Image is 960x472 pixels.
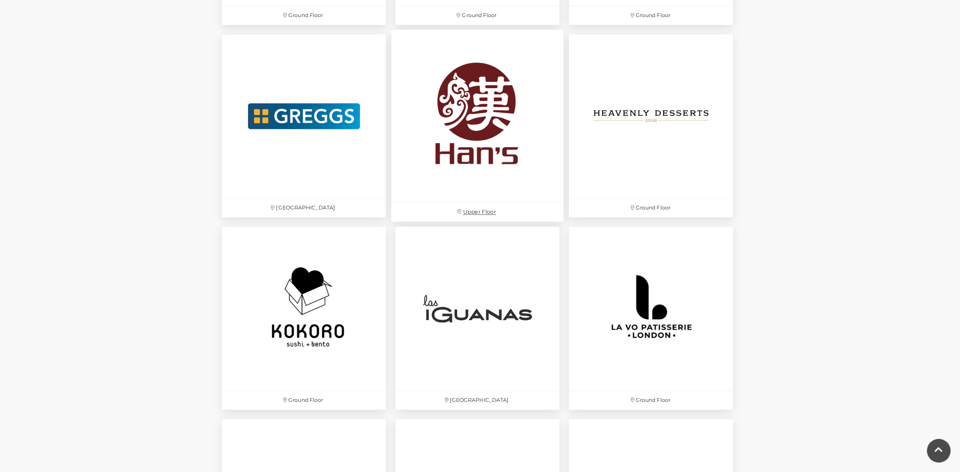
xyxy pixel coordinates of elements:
[564,29,738,222] a: Ground Floor
[217,222,391,414] a: Ground Floor
[564,222,738,414] a: Ground Floor
[391,202,564,222] p: Upper Floor
[395,6,559,25] p: Ground Floor
[222,6,386,25] p: Ground Floor
[569,391,733,409] p: Ground Floor
[391,222,564,414] a: [GEOGRAPHIC_DATA]
[395,391,559,409] p: [GEOGRAPHIC_DATA]
[217,29,391,222] a: [GEOGRAPHIC_DATA]
[569,199,733,217] p: Ground Floor
[222,199,386,217] p: [GEOGRAPHIC_DATA]
[569,6,733,25] p: Ground Floor
[386,25,569,227] a: Upper Floor
[222,391,386,409] p: Ground Floor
